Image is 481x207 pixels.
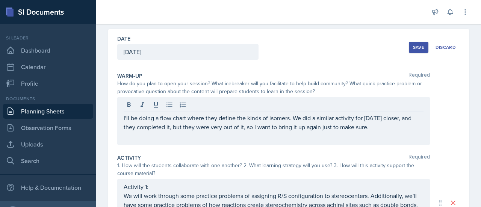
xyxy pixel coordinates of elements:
[3,120,93,135] a: Observation Forms
[117,154,141,162] label: Activity
[431,42,460,53] button: Discard
[117,72,142,80] label: Warm-Up
[408,72,430,80] span: Required
[124,182,424,191] p: Activity 1:
[117,35,130,42] label: Date
[3,59,93,74] a: Calendar
[3,180,93,195] div: Help & Documentation
[408,154,430,162] span: Required
[3,95,93,102] div: Documents
[3,104,93,119] a: Planning Sheets
[3,43,93,58] a: Dashboard
[124,113,424,131] p: I'll be doing a flow chart where they define the kinds of isomers. We did a similar activity for ...
[3,35,93,41] div: Si leader
[3,76,93,91] a: Profile
[117,162,430,177] div: 1. How will the students collaborate with one another? 2. What learning strategy will you use? 3....
[3,153,93,168] a: Search
[117,80,430,95] div: How do you plan to open your session? What icebreaker will you facilitate to help build community...
[3,137,93,152] a: Uploads
[409,42,428,53] button: Save
[413,44,424,50] div: Save
[436,44,456,50] div: Discard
